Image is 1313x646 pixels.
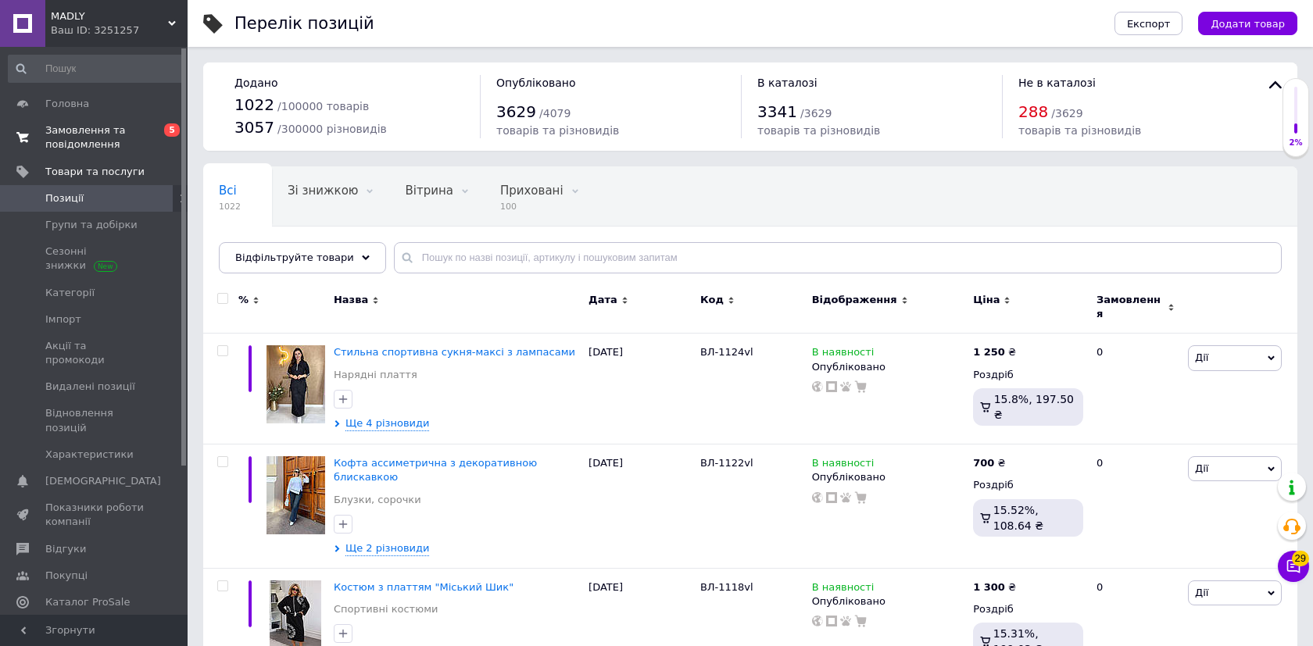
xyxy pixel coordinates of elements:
span: / 4079 [539,107,571,120]
input: Пошук по назві позиції, артикулу і пошуковим запитам [394,242,1282,273]
span: Опубліковані [219,243,300,257]
span: 1022 [234,95,274,114]
div: ₴ [973,456,1005,470]
span: Відновлення позицій [45,406,145,434]
span: Характеристики [45,448,134,462]
span: Групи та добірки [45,218,138,232]
div: Роздріб [973,602,1083,616]
span: Дії [1195,587,1208,598]
span: [DEMOGRAPHIC_DATA] [45,474,161,488]
span: Відфільтруйте товари [235,252,354,263]
div: Роздріб [973,478,1083,492]
span: ВЛ-1118vl [700,581,753,593]
div: Роздріб [973,368,1083,382]
span: ВЛ-1124vl [700,346,753,358]
span: 5 [164,123,180,137]
span: Категорії [45,286,95,300]
span: Ще 4 різновиди [345,416,430,431]
div: ₴ [973,580,1016,594]
span: 1022 [219,201,241,212]
span: 3057 [234,118,274,137]
span: 3341 [757,102,797,121]
span: Видалені позиції [45,380,135,394]
img: Спортивная кофта на молнии [267,456,325,534]
b: 1 250 [973,346,1005,358]
button: Додати товар [1198,12,1297,35]
span: Замовлення та повідомлення [45,123,145,152]
span: ВЛ-1122vl [700,457,753,469]
span: Каталог ProSale [45,595,130,609]
img: Стильное спортивное платье-макси с лампасами [267,345,325,423]
div: Опубліковано [812,360,966,374]
span: Покупці [45,569,88,583]
span: 3629 [496,102,536,121]
span: Всі [219,184,237,198]
span: Дата [589,293,617,307]
span: MADLY [51,9,168,23]
a: Нарядні плаття [334,368,417,382]
div: Перелік позицій [234,16,374,32]
input: Пошук [8,55,184,83]
span: В наявності [812,457,875,473]
span: Головна [45,97,89,111]
span: 15.8%, 197.50 ₴ [994,393,1074,421]
div: 0 [1087,334,1184,444]
a: Костюм з платтям "Міський Шик" [334,581,513,593]
span: 15.52%, 108.64 ₴ [993,504,1043,532]
a: Спортивні костюми [334,602,438,616]
span: Опубліковано [496,77,576,89]
span: Відображення [812,293,897,307]
b: 1 300 [973,581,1005,593]
span: Додано [234,77,277,89]
span: В каталозі [757,77,817,89]
span: Не в каталозі [1018,77,1096,89]
a: Кофта ассиметрична з декоративною блискавкою [334,457,537,483]
div: 0 [1087,444,1184,569]
div: Опубліковано [812,470,966,484]
button: Чат з покупцем29 [1278,551,1309,582]
div: [DATE] [585,444,696,569]
div: Ваш ID: 3251257 [51,23,188,37]
span: Сезонні знижки [45,244,145,273]
span: товарів та різновидів [496,124,619,137]
div: Опубліковано [812,594,966,609]
a: Блузки, сорочки [334,493,421,507]
span: Дії [1195,462,1208,474]
span: В наявності [812,346,875,362]
span: Дії [1195,352,1208,363]
span: Замовлення [1097,293,1164,321]
span: Імпорт [45,312,81,327]
a: Стильна спортивна сукня-максі з лампасами [334,346,575,358]
span: Ціна [973,293,1000,307]
span: 100 [500,201,563,212]
span: Акції та промокоди [45,339,145,367]
div: 2% [1283,137,1308,148]
span: Товари та послуги [45,165,145,179]
b: 700 [973,457,994,469]
div: ₴ [973,345,1016,359]
span: / 3629 [800,107,832,120]
span: В наявності [812,581,875,598]
span: Назва [334,293,368,307]
div: [DATE] [585,334,696,444]
span: Вітрина [405,184,453,198]
span: 29 [1292,551,1309,566]
span: Відгуки [45,542,86,556]
span: 288 [1018,102,1048,121]
span: / 300000 різновидів [277,123,387,135]
span: / 100000 товарів [277,100,369,112]
span: / 3629 [1051,107,1082,120]
span: Позиції [45,191,84,205]
span: Приховані [500,184,563,198]
span: Ще 2 різновиди [345,541,430,556]
span: товарів та різновидів [757,124,880,137]
span: товарів та різновидів [1018,124,1141,137]
span: Зі знижкою [288,184,358,198]
span: Додати товар [1211,18,1285,30]
span: Показники роботи компанії [45,501,145,529]
span: Експорт [1127,18,1171,30]
span: % [238,293,249,307]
